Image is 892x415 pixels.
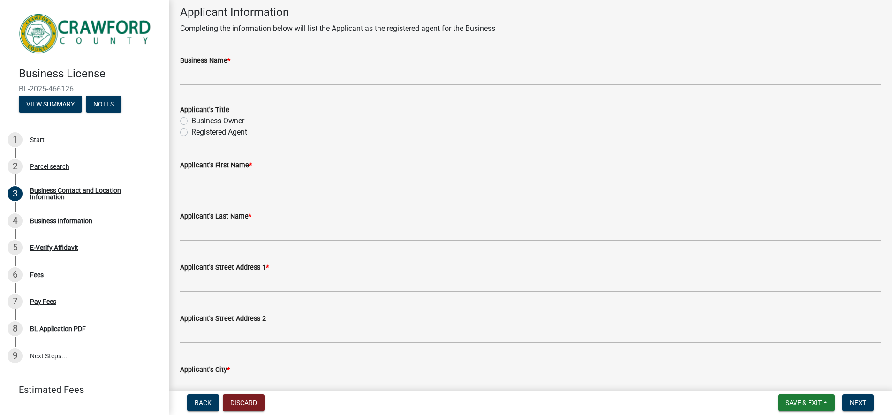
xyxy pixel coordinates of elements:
[86,101,121,108] wm-modal-confirm: Notes
[180,367,230,373] label: Applicant's City
[8,132,23,147] div: 1
[850,399,866,407] span: Next
[180,162,252,169] label: Applicant's First Name
[30,272,44,278] div: Fees
[8,159,23,174] div: 2
[180,213,251,220] label: Applicant's Last Name
[180,58,230,64] label: Business Name
[8,294,23,309] div: 7
[86,96,121,113] button: Notes
[223,394,265,411] button: Discard
[30,163,69,170] div: Parcel search
[30,218,92,224] div: Business Information
[19,84,150,93] span: BL-2025-466126
[19,101,82,108] wm-modal-confirm: Summary
[786,399,822,407] span: Save & Exit
[778,394,835,411] button: Save & Exit
[8,240,23,255] div: 5
[180,23,881,34] p: Completing the information below will list the Applicant as the registered agent for the Business
[180,6,881,19] h4: Applicant Information
[8,213,23,228] div: 4
[8,321,23,336] div: 8
[30,244,78,251] div: E-Verify Affidavit
[30,298,56,305] div: Pay Fees
[195,399,212,407] span: Back
[19,67,161,81] h4: Business License
[187,394,219,411] button: Back
[30,136,45,143] div: Start
[19,10,154,57] img: Crawford County, Georgia
[8,186,23,201] div: 3
[180,316,266,322] label: Applicant's Street Address 2
[30,325,86,332] div: BL Application PDF
[191,115,244,127] label: Business Owner
[180,107,229,113] label: Applicant's Title
[19,96,82,113] button: View Summary
[180,264,269,271] label: Applicant's Street Address 1
[842,394,874,411] button: Next
[8,348,23,363] div: 9
[191,127,247,138] label: Registered Agent
[8,380,154,399] a: Estimated Fees
[8,267,23,282] div: 6
[30,187,154,200] div: Business Contact and Location Information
